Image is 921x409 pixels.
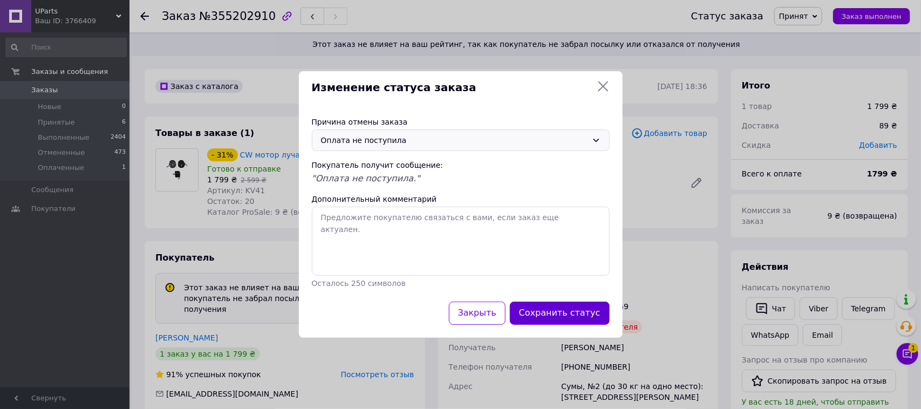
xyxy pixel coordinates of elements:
[312,117,610,127] div: Причина отмены заказа
[312,80,592,96] span: Изменение статуса заказа
[312,279,406,288] span: Осталось 250 символов
[312,160,610,171] div: Покупатель получит сообщение:
[312,195,437,203] label: Дополнительный комментарий
[312,173,420,183] span: "Оплата не поступила."
[449,302,506,325] button: Закрыть
[510,302,610,325] button: Сохранить статус
[321,134,588,146] div: Оплата не поступила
